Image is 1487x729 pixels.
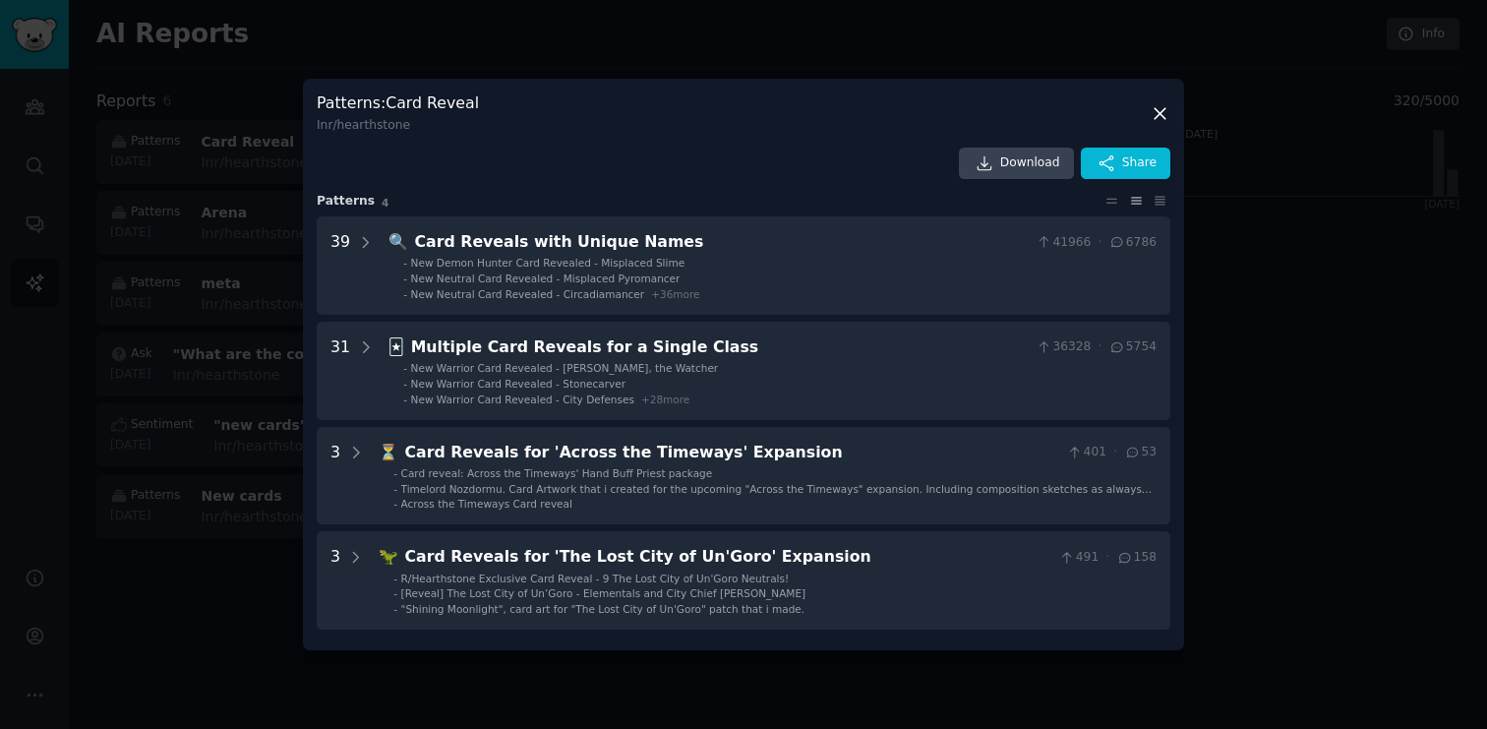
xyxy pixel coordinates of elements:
span: 5754 [1108,338,1157,356]
span: Share [1122,154,1157,172]
div: 31 [330,335,350,406]
div: - [403,287,407,301]
span: · [1105,549,1109,567]
a: Download [959,148,1074,179]
div: Card Reveals with Unique Names [415,230,1029,255]
span: 401 [1066,444,1106,461]
span: Timelord Nozdormu. Card Artwork that i created for the upcoming "Across the Timeways" expansion. ... [401,483,1153,509]
span: ⏳ [379,443,398,461]
span: Card reveal: Across the Timeways' Hand Buff Priest package [401,467,713,479]
span: 53 [1124,444,1157,461]
div: - [403,393,407,406]
div: Multiple Card Reveals for a Single Class [411,335,1029,360]
div: - [393,482,397,496]
span: Pattern s [317,193,375,211]
span: New Warrior Card Revealed - [PERSON_NAME], the Watcher [411,362,719,374]
h3: Patterns : Card Reveal [317,92,479,134]
span: [Reveal] The Lost City of Un’Goro - Elementals and City Chief [PERSON_NAME] [401,587,806,599]
div: - [403,256,407,270]
span: New Warrior Card Revealed - Stonecarver [411,378,625,390]
span: 4 [382,197,388,209]
span: New Neutral Card Revealed - Circadiamancer [411,288,645,300]
span: 36328 [1036,338,1091,356]
div: Card Reveals for 'Across the Timeways' Expansion [405,441,1060,465]
span: Download [1000,154,1060,172]
span: 158 [1116,549,1157,567]
span: New Demon Hunter Card Revealed - Misplaced Slime [411,257,685,269]
span: 🔍 [388,232,408,251]
span: 🃏 [388,337,404,356]
div: - [393,572,397,585]
div: - [393,497,397,511]
div: - [403,377,407,391]
div: - [393,466,397,480]
div: Card Reveals for 'The Lost City of Un'Goro' Expansion [405,545,1052,570]
div: - [393,602,397,616]
span: Across the Timeways Card reveal [401,498,572,510]
div: 39 [330,230,350,301]
span: New Neutral Card Revealed - Misplaced Pyromancer [411,273,681,284]
span: New Warrior Card Revealed - City Defenses [411,394,634,405]
span: + 36 more [651,288,699,300]
div: - [403,361,407,375]
span: 6786 [1108,234,1157,252]
span: 🦖 [379,547,398,566]
span: · [1113,444,1117,461]
span: 41966 [1036,234,1091,252]
div: 3 [330,441,340,512]
span: "Shining Moonlight", card art for "The Lost City of Un'Goro" patch that i made. [401,603,805,615]
span: + 28 more [641,394,689,405]
span: · [1098,234,1101,252]
div: 3 [330,545,340,616]
div: - [403,272,407,285]
div: - [393,586,397,600]
span: 491 [1058,549,1099,567]
span: R/Hearthstone Exclusive Card Reveal - 9 The Lost City of Un'Goro Neutrals! [401,573,790,584]
button: Share [1081,148,1170,179]
div: In r/hearthstone [317,117,479,135]
span: · [1098,338,1101,356]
